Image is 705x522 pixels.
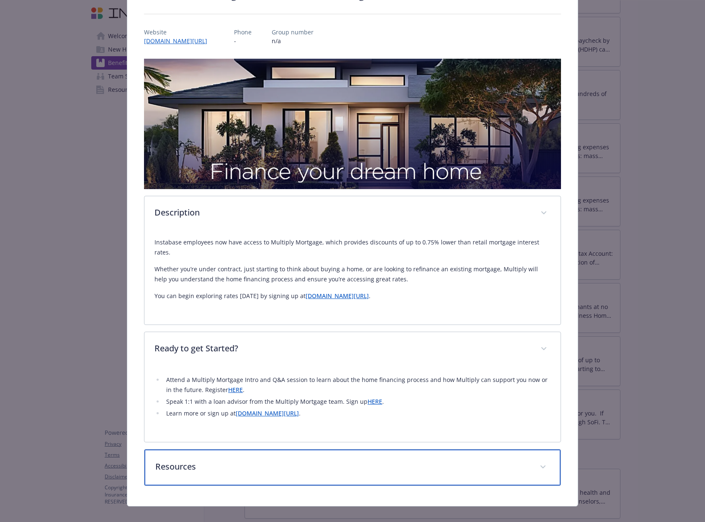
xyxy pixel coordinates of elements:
p: Website [144,28,214,36]
p: Instabase employees now have access to Multiply Mortgage, which provides discounts of up to 0.75%... [154,237,551,257]
li: Attend a Multiply Mortgage Intro and Q&A session to learn about the home financing process and ho... [164,375,551,395]
li: Learn more or sign up at . [164,408,551,418]
p: n/a [272,36,314,45]
p: Whether you’re under contract, just starting to think about buying a home, or are looking to refi... [154,264,551,284]
p: Description [154,206,530,219]
a: HERE [368,397,382,405]
div: Description [144,231,561,325]
div: Ready to get Started? [144,332,561,366]
p: You can begin exploring rates [DATE] by signing up at . [154,291,551,301]
a: [DOMAIN_NAME][URL] [144,37,214,45]
p: Group number [272,28,314,36]
a: [DOMAIN_NAME][URL] [236,409,299,417]
div: Description [144,196,561,231]
a: [DOMAIN_NAME][URL] [306,292,369,300]
p: Phone [234,28,252,36]
p: Resources [155,460,530,473]
p: - [234,36,252,45]
a: HERE [228,386,243,394]
div: Ready to get Started? [144,366,561,442]
p: Ready to get Started? [154,342,530,355]
img: banner [144,59,561,189]
li: Speak 1:1 with a loan advisor from the Multiply Mortgage team. Sign up . [164,397,551,407]
div: Resources [144,449,561,486]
